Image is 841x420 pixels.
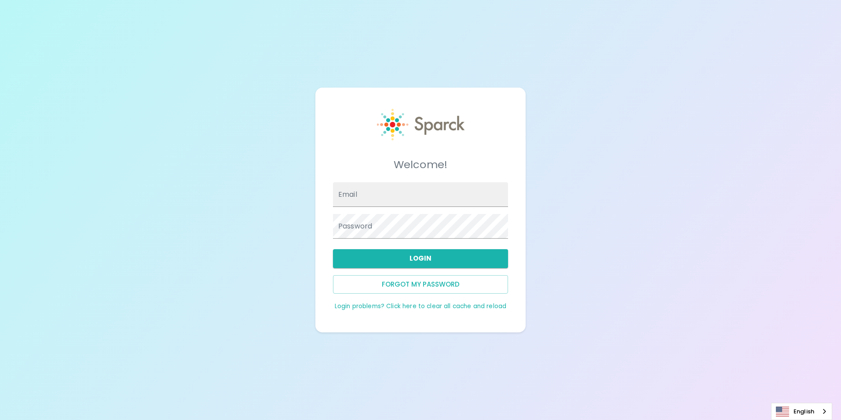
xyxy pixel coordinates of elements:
[333,249,508,268] button: Login
[333,275,508,294] button: Forgot my password
[771,403,832,420] aside: Language selected: English
[335,302,506,310] a: Login problems? Click here to clear all cache and reload
[771,403,832,420] div: Language
[377,109,464,140] img: Sparck logo
[772,403,832,420] a: English
[333,158,508,172] h5: Welcome!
